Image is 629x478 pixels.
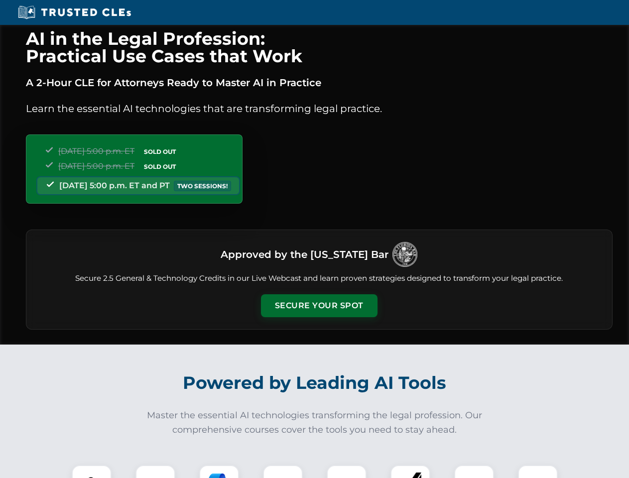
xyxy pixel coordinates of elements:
button: Secure Your Spot [261,294,377,317]
p: A 2-Hour CLE for Attorneys Ready to Master AI in Practice [26,75,613,91]
span: [DATE] 5:00 p.m. ET [58,161,134,171]
span: SOLD OUT [140,146,179,157]
span: [DATE] 5:00 p.m. ET [58,146,134,156]
h3: Approved by the [US_STATE] Bar [221,245,388,263]
p: Learn the essential AI technologies that are transforming legal practice. [26,101,613,117]
p: Master the essential AI technologies transforming the legal profession. Our comprehensive courses... [140,408,489,437]
img: Trusted CLEs [15,5,134,20]
h1: AI in the Legal Profession: Practical Use Cases that Work [26,30,613,65]
h2: Powered by Leading AI Tools [39,365,591,400]
img: Logo [392,242,417,267]
span: SOLD OUT [140,161,179,172]
p: Secure 2.5 General & Technology Credits in our Live Webcast and learn proven strategies designed ... [38,273,600,284]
